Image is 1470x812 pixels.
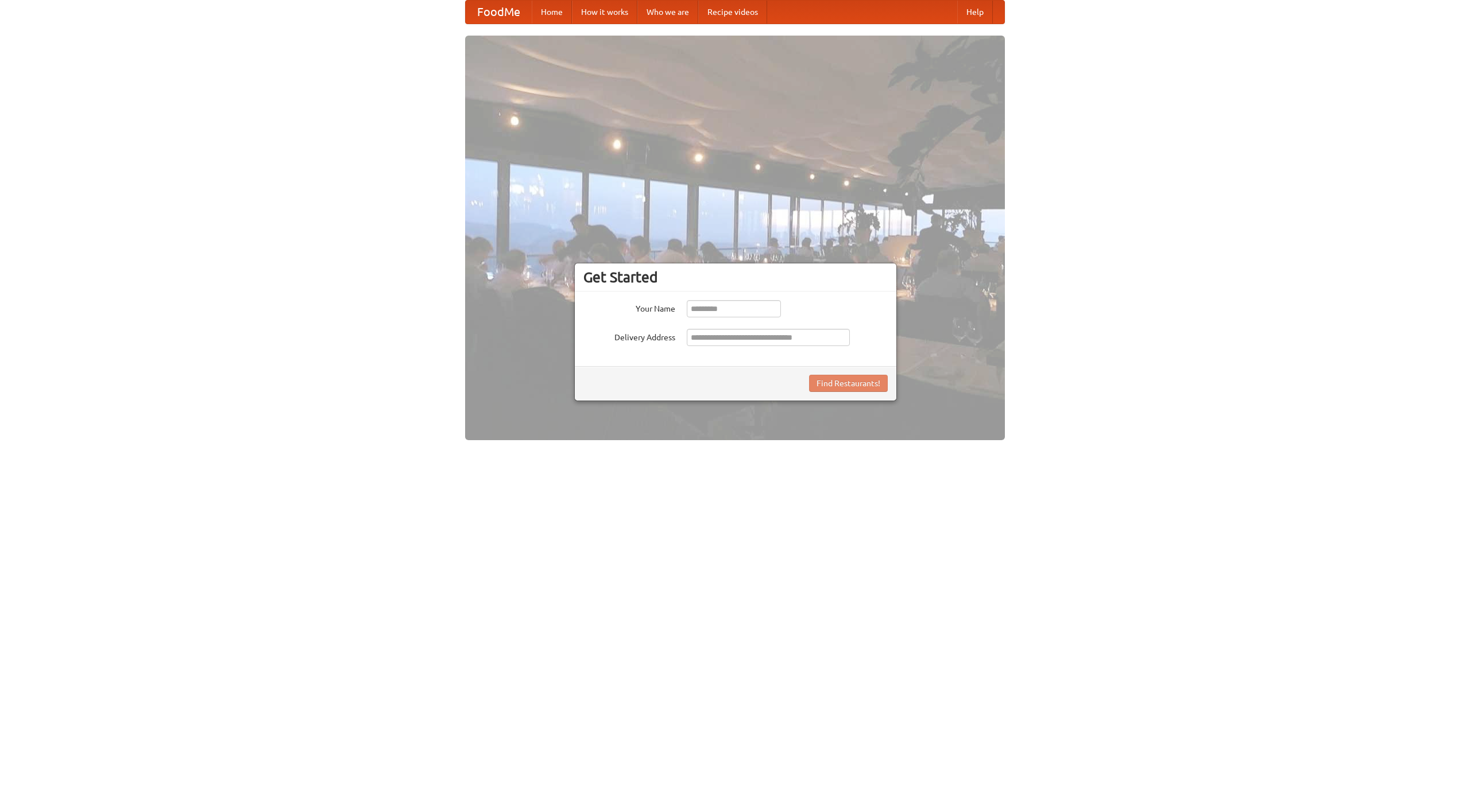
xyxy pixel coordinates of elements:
a: Home [532,1,572,24]
label: Your Name [583,300,675,314]
a: How it works [572,1,637,24]
a: Recipe videos [698,1,767,24]
a: Help [957,1,993,24]
a: FoodMe [466,1,532,24]
h3: Get Started [583,269,888,286]
label: Delivery Address [583,329,675,343]
button: Find Restaurants! [809,375,888,392]
a: Who we are [637,1,698,24]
